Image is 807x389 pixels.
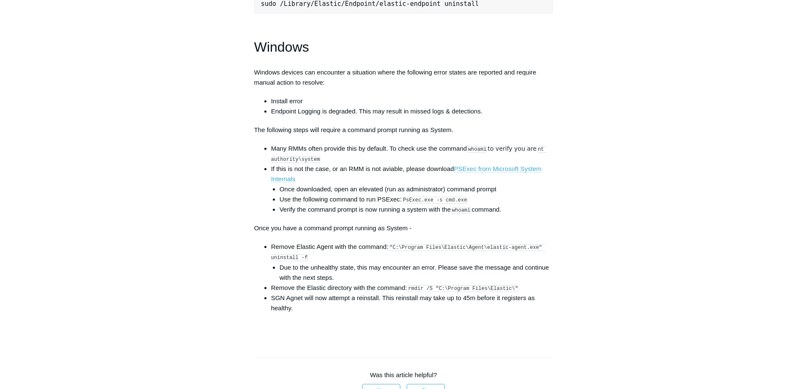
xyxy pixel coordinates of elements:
[271,242,553,282] li: Remove Elastic Agent with the command:
[280,204,553,215] li: Verify the command prompt is now running a system with the command.
[254,223,553,233] p: Once you have a command prompt running as System -
[254,36,553,58] h1: Windows
[280,184,553,194] li: Once downloaded, open an elevated (run as administrator) command prompt
[370,371,437,378] span: Was this article helpful?
[271,293,553,313] li: SGN Agnet will now attempt a reinstall. This reinstall may take up to 45m before it registers as ...
[254,67,553,88] p: Windows devices can encounter a situation where the following error states are reported and requi...
[280,262,553,283] li: Due to the unhealthy state, this may encounter an error. Please save the message and continue wit...
[402,197,467,204] code: PsExec.exe -s cmd.exe
[254,125,553,135] p: The following steps will require a command prompt running as System.
[271,146,547,163] code: nt authority\system
[280,194,553,204] li: Use the following command to run PSExec:
[488,145,536,152] span: to verify you are
[271,165,542,183] a: PSExec from Microsoft System Internals
[271,96,553,106] li: Install error
[468,146,487,153] code: whoami
[408,285,519,292] code: rmdir /S "C:\Program Files\Elastic\"
[271,283,553,293] li: Remove the Elastic directory with the command:
[271,143,553,164] li: Many RMMs often provide this by default. To check use the command
[271,244,545,261] code: "C:\Program Files\Elastic\Agent\elastic-agent.exe" uninstall -f
[452,207,471,214] code: whoami
[271,106,553,116] li: Endpoint Logging is degraded. This may result in missed logs & detections.
[271,164,553,215] li: If this is not the case, or an RMM is not aviable, please download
